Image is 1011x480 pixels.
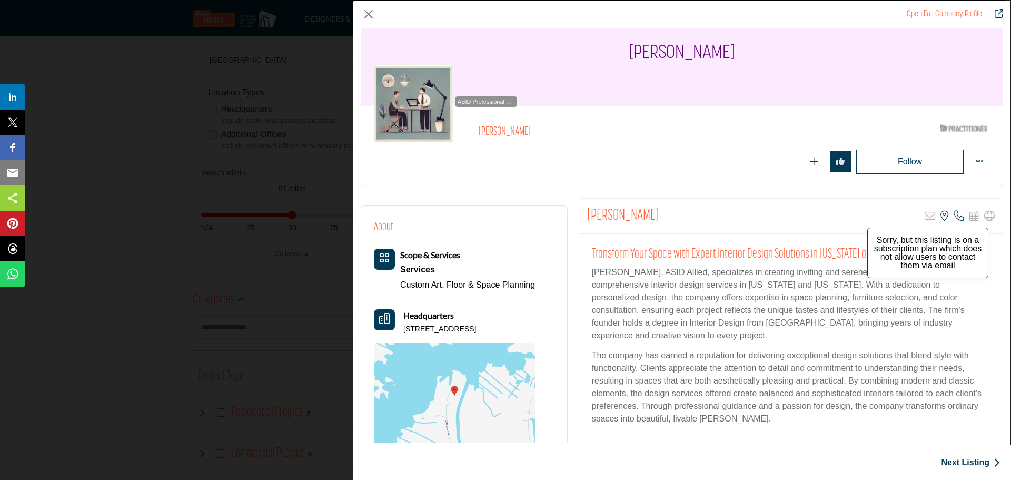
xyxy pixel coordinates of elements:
button: Redirect to login page [830,151,851,172]
button: Close [361,6,376,22]
a: Redirect to kelly-thompson [907,10,982,18]
button: Redirect to login page [804,151,825,172]
h2: Kelly Thompson [587,207,659,226]
h1: [PERSON_NAME] [629,1,735,106]
h2: About [374,219,393,236]
h2: [PERSON_NAME] [479,125,768,139]
div: Interior and exterior spaces including lighting, layouts, furnishings, accessories, artwork, land... [400,262,535,278]
p: [PERSON_NAME], ASID Allied, specializes in creating inviting and serene environments through comp... [592,266,990,342]
button: Redirect to login [856,150,964,174]
a: Floor & Space Planning [447,280,535,289]
img: Location Map [374,343,535,448]
a: Custom Art, [400,280,444,289]
button: Headquarter icon [374,309,395,330]
a: Next Listing [941,456,1000,469]
img: kelly-thompson logo [374,64,453,143]
a: Scope & Services [400,251,460,260]
h2: Transform Your Space with Expert Interior Design Solutions in [US_STATE] and [US_STATE] [592,247,990,262]
p: [STREET_ADDRESS] [403,324,476,335]
p: The company has earned a reputation for delivering exceptional design solutions that blend style ... [592,349,990,425]
button: More Options [969,151,990,172]
span: ASID Professional Practitioner [457,97,515,106]
p: Sorry, but this listing is on a subscription plan which does not allow users to contact them via ... [873,236,983,270]
button: Category Icon [374,249,395,270]
b: Scope & Services [400,250,460,260]
a: Redirect to kelly-thompson [987,8,1003,21]
a: Services [400,262,535,278]
img: ASID Qualified Practitioners [940,122,987,135]
b: Headquarters [403,309,454,322]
